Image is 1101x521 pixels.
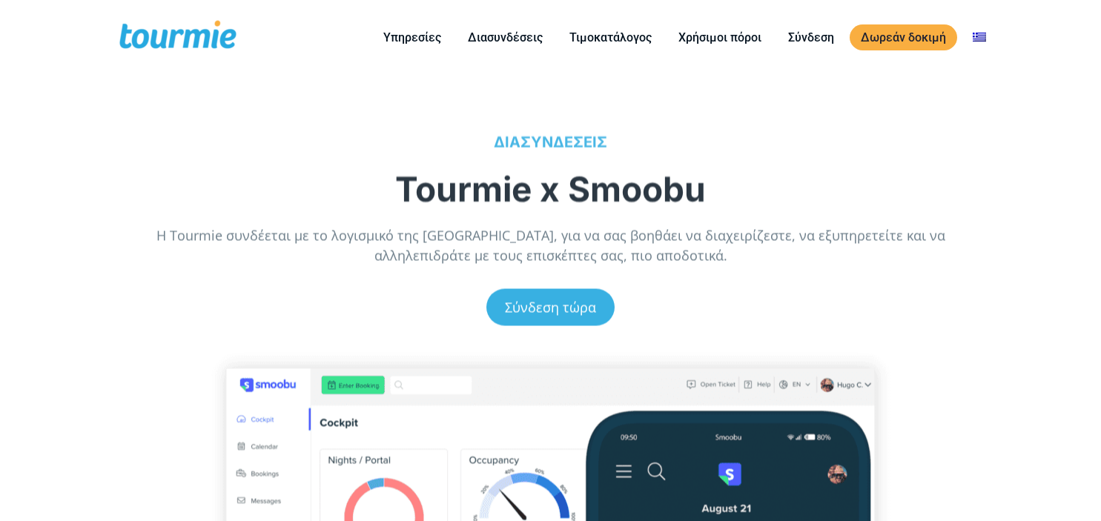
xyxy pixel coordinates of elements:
[140,161,962,205] h1: Tourmie x Smoobu
[558,28,663,47] a: Τιμοκατάλογος
[494,127,607,145] a: ΔΙΑΣΥΝΔΕΣΕΙΣ
[850,24,957,50] a: Δωρεάν δοκιμή
[486,283,615,320] a: Σύνδεση τώρα
[667,28,773,47] a: Χρήσιμοι πόροι
[777,28,845,47] a: Σύνδεση
[372,28,452,47] a: Υπηρεσίες
[140,220,962,260] p: H Tourmie συνδέεται με το λογισμικό της [GEOGRAPHIC_DATA], για να σας βοηθάει να διαχειρίζεστε, ν...
[457,28,554,47] a: Διασυνδέσεις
